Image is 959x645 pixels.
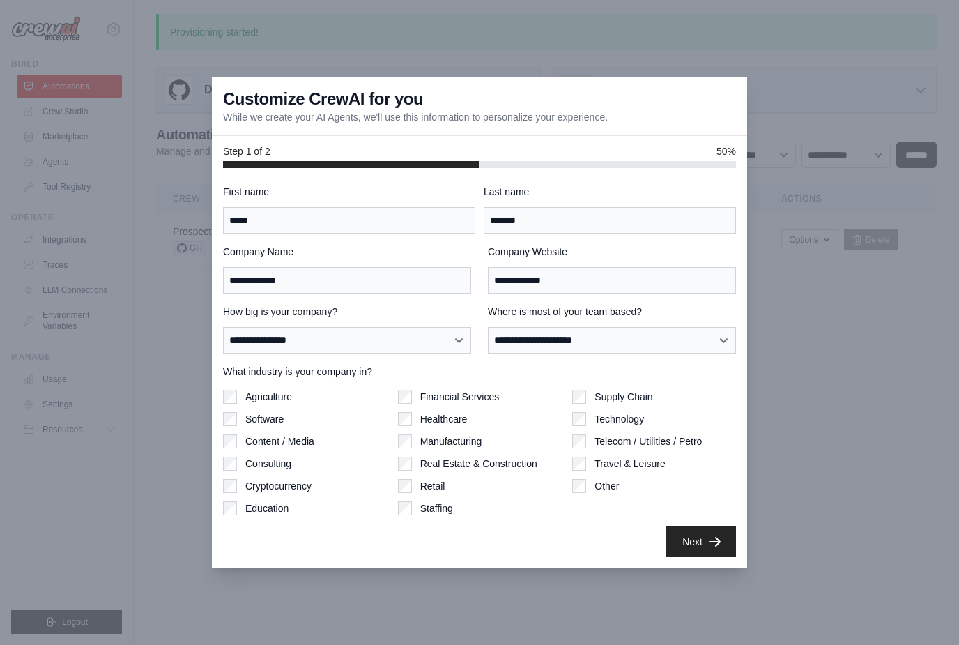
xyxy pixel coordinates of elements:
label: Education [245,501,289,515]
label: Company Name [223,245,471,259]
label: Agriculture [245,390,292,404]
label: Staffing [420,501,453,515]
label: What industry is your company in? [223,365,736,379]
span: 50% [716,144,736,158]
span: Step 1 of 2 [223,144,270,158]
label: First name [223,185,475,199]
label: Manufacturing [420,434,482,448]
label: Cryptocurrency [245,479,312,493]
label: Software [245,412,284,426]
label: Retail [420,479,445,493]
h3: Customize CrewAI for you [223,88,423,110]
label: How big is your company? [223,305,471,319]
label: Travel & Leisure [594,457,665,471]
label: Last name [484,185,736,199]
label: Content / Media [245,434,314,448]
label: Consulting [245,457,291,471]
label: Other [594,479,619,493]
label: Where is most of your team based? [488,305,736,319]
label: Financial Services [420,390,500,404]
label: Company Website [488,245,736,259]
label: Healthcare [420,412,468,426]
button: Next [666,526,736,557]
label: Technology [594,412,644,426]
p: While we create your AI Agents, we'll use this information to personalize your experience. [223,110,608,124]
label: Real Estate & Construction [420,457,537,471]
label: Supply Chain [594,390,652,404]
label: Telecom / Utilities / Petro [594,434,702,448]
